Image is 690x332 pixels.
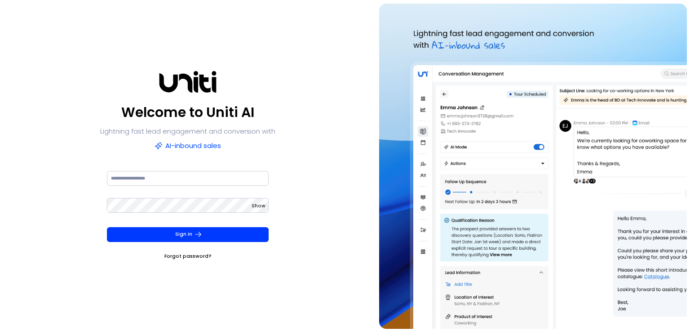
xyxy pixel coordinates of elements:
[155,139,221,152] p: AI-inbound sales
[164,252,212,261] a: Forgot password?
[252,202,265,209] span: Show
[107,227,269,242] button: Sign In
[100,125,275,138] p: Lightning fast lead engagement and conversion with
[121,102,254,123] p: Welcome to Uniti AI
[252,202,265,211] button: Show
[379,4,686,329] img: auth-hero.png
